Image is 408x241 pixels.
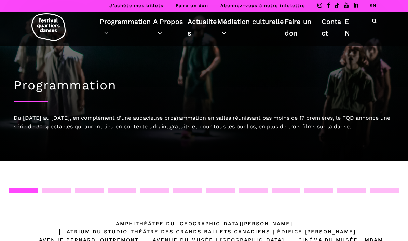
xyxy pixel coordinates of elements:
[322,16,345,39] a: Contact
[220,3,305,8] a: Abonnez-vous à notre infolettre
[153,16,188,39] a: A Propos
[100,16,153,39] a: Programmation
[53,228,356,236] div: Atrium du Studio-Théâtre des Grands Ballets Canadiens | Édifice [PERSON_NAME]
[14,114,394,131] div: Du [DATE] au [DATE], en complément d’une audacieuse programmation en salles réunissant pas moins ...
[369,3,377,8] a: EN
[116,219,293,228] div: Amphithéâtre du [GEOGRAPHIC_DATA][PERSON_NAME]
[31,13,66,41] img: logo-fqd-med
[217,16,285,39] a: Médiation culturelle
[109,3,163,8] a: J’achète mes billets
[345,16,353,39] a: EN
[176,3,208,8] a: Faire un don
[188,16,217,39] a: Actualités
[285,16,322,39] a: Faire un don
[14,78,394,93] h1: Programmation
